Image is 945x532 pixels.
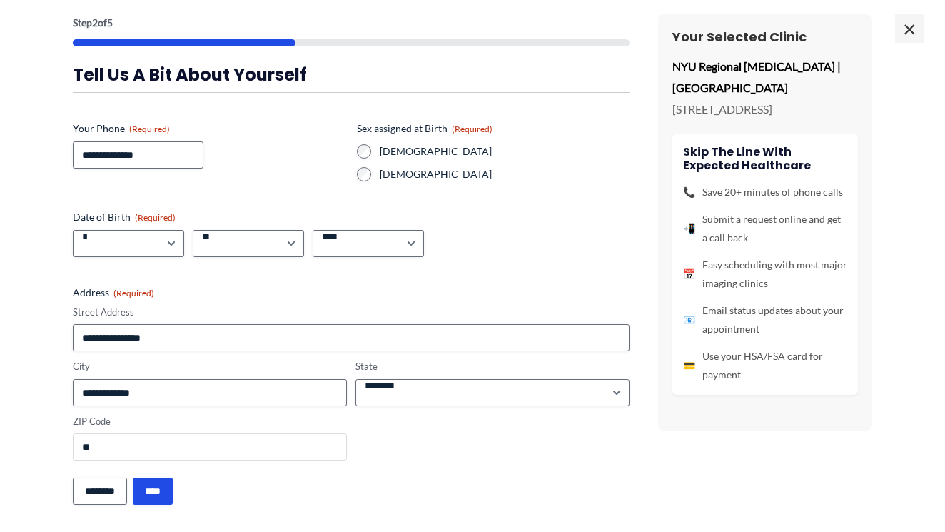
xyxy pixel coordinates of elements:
[683,183,695,201] span: 📞
[380,144,630,159] label: [DEMOGRAPHIC_DATA]
[92,16,98,29] span: 2
[73,18,630,28] p: Step of
[683,219,695,238] span: 📲
[73,286,154,300] legend: Address
[683,183,847,201] li: Save 20+ minutes of phone calls
[683,347,847,384] li: Use your HSA/FSA card for payment
[683,311,695,329] span: 📧
[135,212,176,223] span: (Required)
[452,124,492,134] span: (Required)
[672,56,858,98] p: NYU Regional [MEDICAL_DATA] | [GEOGRAPHIC_DATA]
[683,145,847,172] h4: Skip the line with Expected Healthcare
[73,360,347,373] label: City
[73,121,345,136] label: Your Phone
[113,288,154,298] span: (Required)
[107,16,113,29] span: 5
[895,14,924,43] span: ×
[672,99,858,120] p: [STREET_ADDRESS]
[683,265,695,283] span: 📅
[380,167,630,181] label: [DEMOGRAPHIC_DATA]
[129,124,170,134] span: (Required)
[73,306,630,319] label: Street Address
[683,256,847,293] li: Easy scheduling with most major imaging clinics
[683,301,847,338] li: Email status updates about your appointment
[355,360,630,373] label: State
[357,121,492,136] legend: Sex assigned at Birth
[73,415,347,428] label: ZIP Code
[672,29,858,45] h3: Your Selected Clinic
[73,210,176,224] legend: Date of Birth
[73,64,630,86] h3: Tell us a bit about yourself
[683,210,847,247] li: Submit a request online and get a call back
[683,356,695,375] span: 💳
